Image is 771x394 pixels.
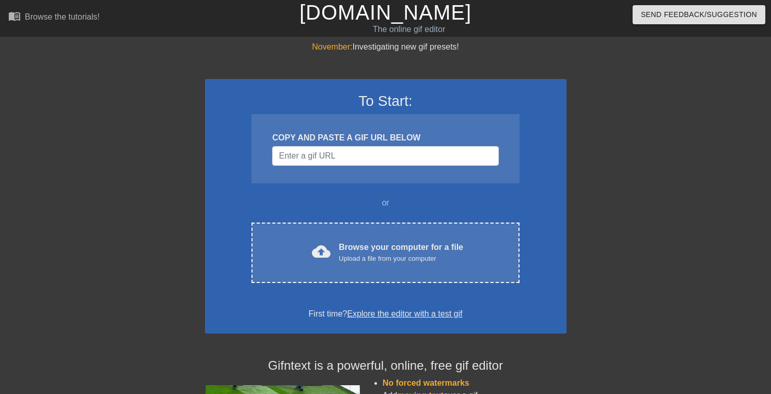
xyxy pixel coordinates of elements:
span: November: [312,42,352,51]
div: Investigating new gif presets! [205,41,567,53]
div: or [232,197,540,209]
a: Explore the editor with a test gif [347,309,462,318]
div: Browse your computer for a file [339,241,463,264]
div: Upload a file from your computer [339,254,463,264]
div: Browse the tutorials! [25,12,100,21]
a: Browse the tutorials! [8,10,100,26]
span: menu_book [8,10,21,22]
div: The online gif editor [262,23,556,36]
span: Send Feedback/Suggestion [641,8,757,21]
div: First time? [218,308,553,320]
button: Send Feedback/Suggestion [633,5,765,24]
a: [DOMAIN_NAME] [300,1,471,24]
h4: Gifntext is a powerful, online, free gif editor [205,358,567,373]
h3: To Start: [218,92,553,110]
div: COPY AND PASTE A GIF URL BELOW [272,132,498,144]
input: Username [272,146,498,166]
span: No forced watermarks [383,379,469,387]
span: cloud_upload [312,242,331,261]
